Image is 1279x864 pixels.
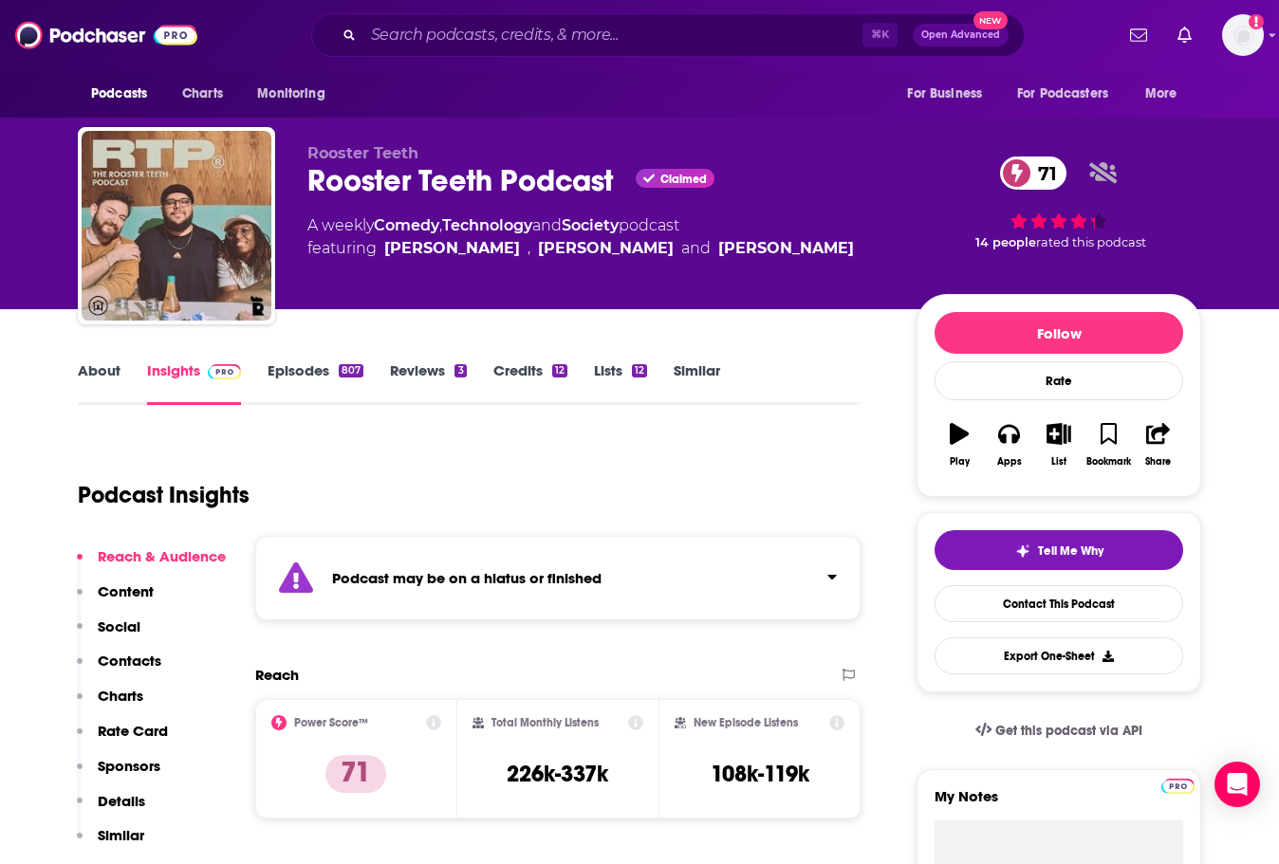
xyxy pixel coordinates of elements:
[311,13,1025,57] div: Search podcasts, credits, & more...
[532,216,562,234] span: and
[1170,19,1199,51] a: Show notifications dropdown
[442,216,532,234] a: Technology
[1145,456,1171,468] div: Share
[77,617,140,653] button: Social
[718,237,854,260] div: [PERSON_NAME]
[384,237,520,260] a: Gus Sorola
[374,216,439,234] a: Comedy
[862,23,898,47] span: ⌘ K
[1214,762,1260,807] div: Open Intercom Messenger
[307,214,854,260] div: A weekly podcast
[244,76,349,112] button: open menu
[935,787,1183,820] label: My Notes
[1122,19,1155,51] a: Show notifications dropdown
[1005,76,1136,112] button: open menu
[170,76,234,112] a: Charts
[147,361,241,405] a: InsightsPodchaser Pro
[935,411,984,479] button: Play
[528,237,530,260] span: ,
[15,17,197,53] a: Podchaser - Follow, Share and Rate Podcasts
[82,131,271,321] img: Rooster Teeth Podcast
[307,144,418,162] span: Rooster Teeth
[1034,411,1084,479] button: List
[98,722,168,740] p: Rate Card
[1000,156,1066,190] a: 71
[935,361,1183,400] div: Rate
[78,76,172,112] button: open menu
[257,81,324,107] span: Monitoring
[77,757,160,792] button: Sponsors
[1036,235,1146,249] span: rated this podcast
[632,364,647,377] div: 12
[182,81,223,107] span: Charts
[935,637,1183,674] button: Export One-Sheet
[491,716,599,729] h2: Total Monthly Listens
[98,792,145,810] p: Details
[681,237,711,260] span: and
[98,687,143,705] p: Charts
[984,411,1033,479] button: Apps
[1249,14,1264,29] svg: Add a profile image
[1084,411,1133,479] button: Bookmark
[1134,411,1183,479] button: Share
[973,11,1008,29] span: New
[1015,543,1030,559] img: tell me why sparkle
[493,361,567,405] a: Credits12
[332,569,602,587] strong: Podcast may be on a hiatus or finished
[325,755,386,793] p: 71
[674,361,720,405] a: Similar
[950,456,970,468] div: Play
[294,716,368,729] h2: Power Score™
[552,364,567,377] div: 12
[1222,14,1264,56] img: User Profile
[711,760,809,788] h3: 108k-119k
[454,364,466,377] div: 3
[1222,14,1264,56] button: Show profile menu
[77,722,168,757] button: Rate Card
[1132,76,1201,112] button: open menu
[907,81,982,107] span: For Business
[98,826,144,844] p: Similar
[77,652,161,687] button: Contacts
[995,723,1142,739] span: Get this podcast via API
[1019,156,1066,190] span: 71
[1222,14,1264,56] span: Logged in as sarahhallprinc
[935,530,1183,570] button: tell me why sparkleTell Me Why
[78,361,120,405] a: About
[507,760,608,788] h3: 226k-337k
[1086,456,1131,468] div: Bookmark
[935,585,1183,622] a: Contact This Podcast
[77,826,144,861] button: Similar
[98,582,154,600] p: Content
[894,76,1006,112] button: open menu
[255,536,861,620] section: Click to expand status details
[77,582,154,617] button: Content
[562,216,619,234] a: Society
[935,312,1183,354] button: Follow
[77,547,226,582] button: Reach & Audience
[921,30,1000,40] span: Open Advanced
[594,361,647,405] a: Lists12
[439,216,442,234] span: ,
[997,456,1022,468] div: Apps
[913,24,1009,46] button: Open AdvancedNew
[1145,81,1177,107] span: More
[1161,776,1195,794] a: Pro website
[390,361,466,405] a: Reviews3
[339,364,363,377] div: 807
[98,757,160,775] p: Sponsors
[77,687,143,722] button: Charts
[78,481,250,509] h1: Podcast Insights
[98,652,161,670] p: Contacts
[98,617,140,635] p: Social
[1051,456,1066,468] div: List
[960,708,1158,754] a: Get this podcast via API
[98,547,226,565] p: Reach & Audience
[363,20,862,50] input: Search podcasts, credits, & more...
[694,716,798,729] h2: New Episode Listens
[1038,543,1103,559] span: Tell Me Why
[255,666,299,684] h2: Reach
[660,175,707,184] span: Claimed
[975,235,1036,249] span: 14 people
